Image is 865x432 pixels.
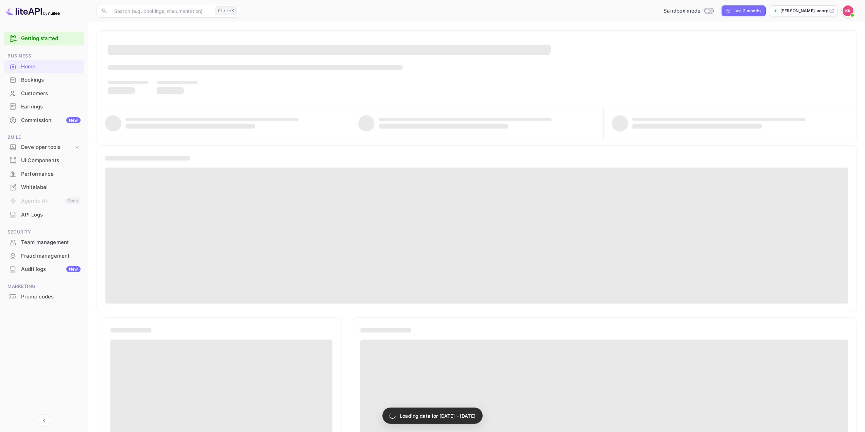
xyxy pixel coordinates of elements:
div: New [66,266,81,272]
a: Audit logsNew [4,263,84,275]
a: Earnings [4,100,84,113]
div: Performance [21,170,81,178]
span: Marketing [4,283,84,290]
div: Audit logsNew [4,263,84,276]
span: Build [4,134,84,141]
div: Earnings [21,103,81,111]
a: UI Components [4,154,84,167]
div: Customers [21,90,81,98]
a: CommissionNew [4,114,84,126]
div: New [66,117,81,123]
button: Collapse navigation [38,414,50,427]
div: Getting started [4,32,84,46]
div: Promo codes [21,293,81,301]
div: Developer tools [21,143,74,151]
div: Performance [4,168,84,181]
div: Home [21,63,81,71]
img: LiteAPI logo [5,5,60,16]
img: Kobus Roux [843,5,853,16]
span: Business [4,52,84,60]
div: Commission [21,117,81,124]
div: Bookings [4,73,84,87]
div: Audit logs [21,265,81,273]
div: Earnings [4,100,84,114]
input: Search (e.g. bookings, documentation) [110,4,213,18]
div: CommissionNew [4,114,84,127]
span: Sandbox mode [663,7,700,15]
div: Ctrl+K [215,6,237,15]
div: Whitelabel [21,184,81,191]
p: [PERSON_NAME]-unbrg.[PERSON_NAME]... [780,8,828,14]
a: Performance [4,168,84,180]
a: Team management [4,236,84,248]
div: Fraud management [21,252,81,260]
div: API Logs [21,211,81,219]
a: API Logs [4,208,84,221]
a: Customers [4,87,84,100]
p: Loading data for [DATE] - [DATE] [400,412,475,419]
div: Whitelabel [4,181,84,194]
a: Bookings [4,73,84,86]
div: Team management [4,236,84,249]
div: Switch to Production mode [661,7,716,15]
a: Fraud management [4,249,84,262]
div: Developer tools [4,141,84,153]
a: Whitelabel [4,181,84,193]
div: Promo codes [4,290,84,304]
div: Bookings [21,76,81,84]
div: Last 3 months [733,8,761,14]
a: Promo codes [4,290,84,303]
a: Home [4,60,84,73]
div: UI Components [21,157,81,165]
span: Security [4,228,84,236]
a: Getting started [21,35,81,42]
div: Fraud management [4,249,84,263]
div: Team management [21,239,81,246]
div: API Logs [4,208,84,222]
